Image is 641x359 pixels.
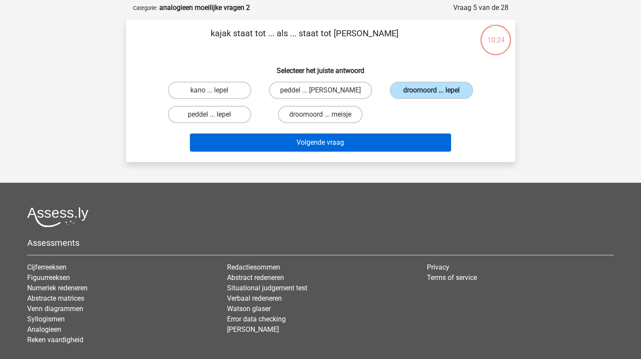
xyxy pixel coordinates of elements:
h6: Selecteer het juiste antwoord [140,60,502,75]
label: peddel ... [PERSON_NAME] [269,82,372,99]
a: Watson glaser [227,305,271,313]
p: kajak staat tot ... als ... staat tot [PERSON_NAME] [140,27,469,53]
a: Privacy [427,263,449,271]
img: Assessly logo [27,207,88,227]
div: 10:24 [480,24,512,45]
a: Figuurreeksen [27,273,70,282]
label: peddel ... lepel [168,106,251,123]
a: Cijferreeksen [27,263,66,271]
label: droomoord ... lepel [390,82,473,99]
a: Analogieen [27,325,61,334]
div: Vraag 5 van de 28 [453,3,508,13]
button: Volgende vraag [190,133,451,152]
a: Situational judgement test [227,284,307,292]
a: Redactiesommen [227,263,280,271]
a: Terms of service [427,273,477,282]
a: Error data checking [227,315,286,323]
a: Abstract redeneren [227,273,284,282]
label: kano ... lepel [168,82,251,99]
a: Syllogismen [27,315,65,323]
a: Verbaal redeneren [227,294,282,302]
h5: Assessments [27,238,614,248]
a: Venn diagrammen [27,305,83,313]
a: Numeriek redeneren [27,284,88,292]
a: Reken vaardigheid [27,336,83,344]
a: Abstracte matrices [27,294,84,302]
a: [PERSON_NAME] [227,325,279,334]
strong: analogieen moeilijke vragen 2 [159,3,250,12]
label: droomoord ... meisje [278,106,363,123]
small: Categorie: [133,5,158,11]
